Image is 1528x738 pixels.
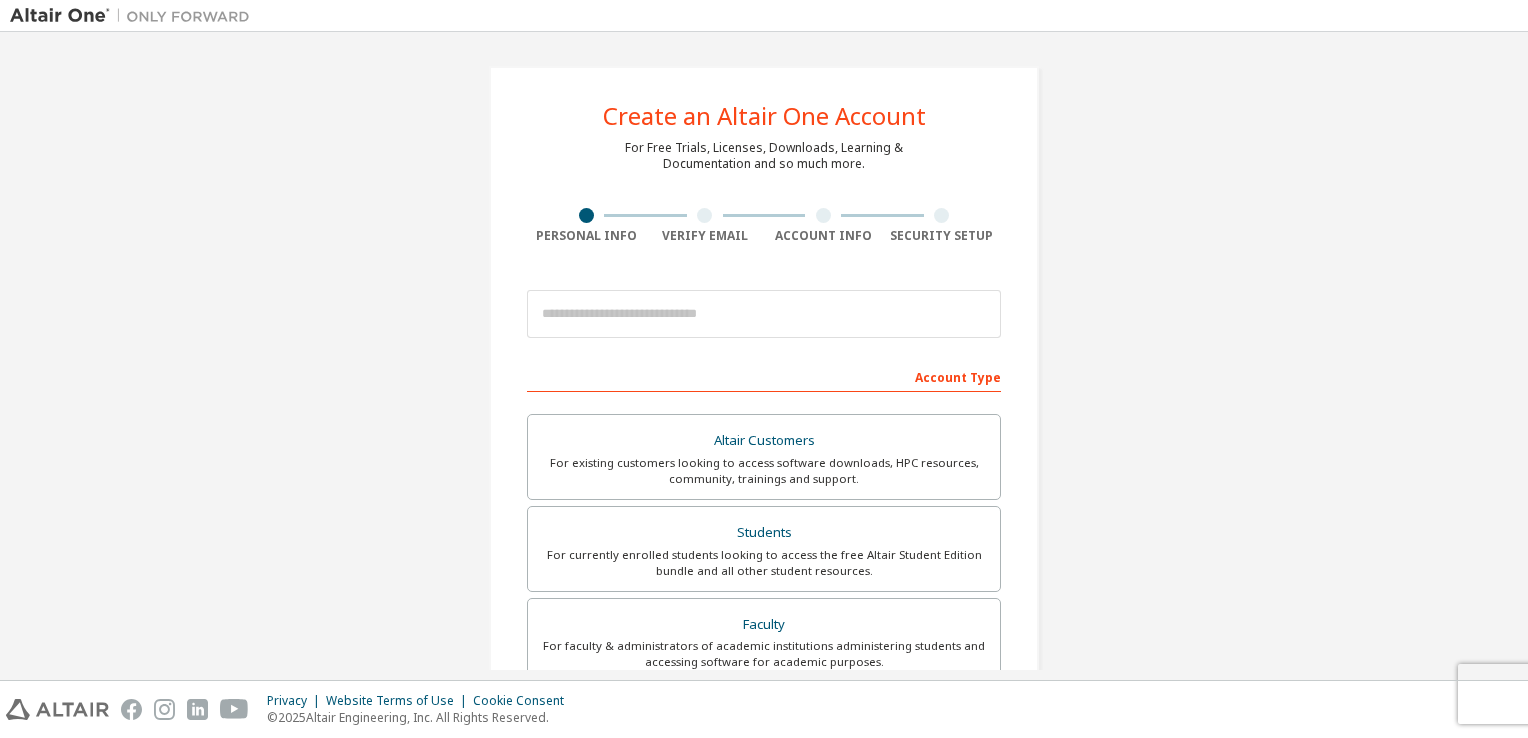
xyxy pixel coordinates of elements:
div: Cookie Consent [473,693,576,709]
div: Privacy [267,693,326,709]
div: Personal Info [527,228,646,244]
div: Faculty [540,611,988,639]
div: Security Setup [883,228,1002,244]
img: linkedin.svg [187,699,208,720]
div: Students [540,519,988,547]
div: For faculty & administrators of academic institutions administering students and accessing softwa... [540,638,988,670]
p: © 2025 Altair Engineering, Inc. All Rights Reserved. [267,709,576,726]
img: altair_logo.svg [6,699,109,720]
div: Verify Email [646,228,765,244]
img: Altair One [10,6,260,26]
img: instagram.svg [154,699,175,720]
div: For Free Trials, Licenses, Downloads, Learning & Documentation and so much more. [625,140,903,172]
img: youtube.svg [220,699,249,720]
div: For currently enrolled students looking to access the free Altair Student Edition bundle and all ... [540,547,988,579]
div: Website Terms of Use [326,693,473,709]
img: facebook.svg [121,699,142,720]
div: Account Type [527,360,1001,392]
div: Create an Altair One Account [603,104,926,128]
div: For existing customers looking to access software downloads, HPC resources, community, trainings ... [540,455,988,487]
div: Altair Customers [540,427,988,455]
div: Account Info [764,228,883,244]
